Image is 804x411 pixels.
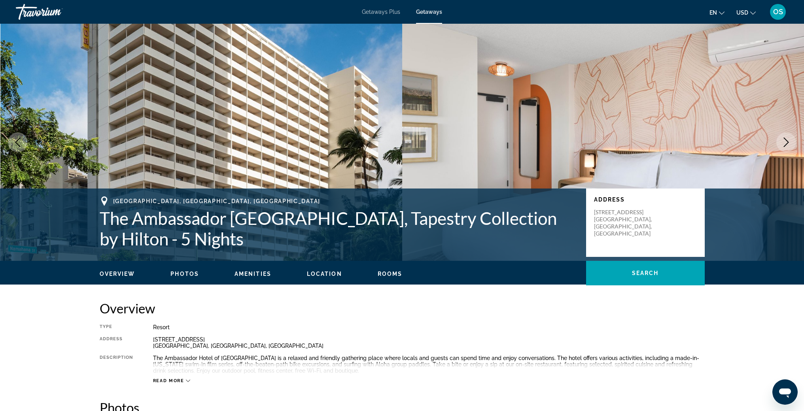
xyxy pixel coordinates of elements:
[632,270,659,276] span: Search
[153,336,705,349] div: [STREET_ADDRESS] [GEOGRAPHIC_DATA], [GEOGRAPHIC_DATA], [GEOGRAPHIC_DATA]
[153,355,705,374] div: The Ambassador Hotel of [GEOGRAPHIC_DATA] is a relaxed and friendly gathering place where locals ...
[113,198,320,204] span: [GEOGRAPHIC_DATA], [GEOGRAPHIC_DATA], [GEOGRAPHIC_DATA]
[776,132,796,152] button: Next image
[100,324,133,330] div: Type
[307,270,342,277] button: Location
[100,270,135,277] button: Overview
[594,209,657,237] p: [STREET_ADDRESS] [GEOGRAPHIC_DATA], [GEOGRAPHIC_DATA], [GEOGRAPHIC_DATA]
[709,7,725,18] button: Change language
[772,379,798,405] iframe: Button to launch messaging window
[16,2,95,22] a: Travorium
[307,271,342,277] span: Location
[709,9,717,16] span: en
[153,378,184,383] span: Read more
[153,324,705,330] div: Resort
[362,9,400,15] a: Getaways Plus
[773,8,783,16] span: OS
[594,196,697,203] p: Address
[170,271,199,277] span: Photos
[736,7,756,18] button: Change currency
[416,9,442,15] a: Getaways
[100,208,578,249] h1: The Ambassador [GEOGRAPHIC_DATA], Tapestry Collection by Hilton - 5 Nights
[100,355,133,374] div: Description
[235,270,271,277] button: Amenities
[586,261,705,285] button: Search
[100,271,135,277] span: Overview
[768,4,788,20] button: User Menu
[378,270,403,277] button: Rooms
[153,378,191,384] button: Read more
[736,9,748,16] span: USD
[100,300,705,316] h2: Overview
[170,270,199,277] button: Photos
[235,271,271,277] span: Amenities
[8,132,28,152] button: Previous image
[378,271,403,277] span: Rooms
[100,336,133,349] div: Address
